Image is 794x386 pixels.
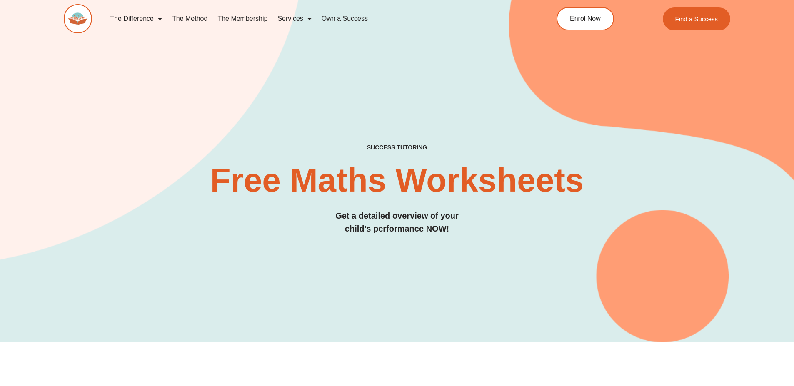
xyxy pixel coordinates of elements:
[662,7,730,30] a: Find a Success
[64,164,730,197] h2: Free Maths Worksheets​
[64,209,730,235] h3: Get a detailed overview of your child's performance NOW!
[212,9,272,28] a: The Membership
[105,9,167,28] a: The Difference
[675,16,718,22] span: Find a Success
[167,9,212,28] a: The Method
[272,9,316,28] a: Services
[570,15,601,22] span: Enrol Now
[105,9,518,28] nav: Menu
[557,7,614,30] a: Enrol Now
[317,9,373,28] a: Own a Success
[64,144,730,151] h4: SUCCESS TUTORING​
